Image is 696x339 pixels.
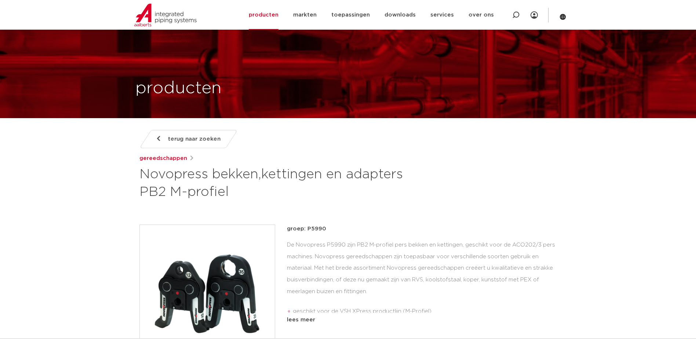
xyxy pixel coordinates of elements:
div: De Novopress P5990 zijn PB2 M-profiel pers bekken en kettingen, geschikt voor de ACO202/3 pers ma... [287,239,557,313]
div: lees meer [287,316,557,324]
a: gereedschappen [139,154,187,163]
p: groep: P5990 [287,225,557,233]
li: geschikt voor de VSH XPress productlijn (M-Profiel) [293,306,557,317]
a: terug naar zoeken [139,130,237,148]
h1: Novopress bekken,kettingen en adapters PB2 M-profiel [139,166,415,201]
h1: producten [135,77,222,100]
span: terug naar zoeken [168,133,221,145]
